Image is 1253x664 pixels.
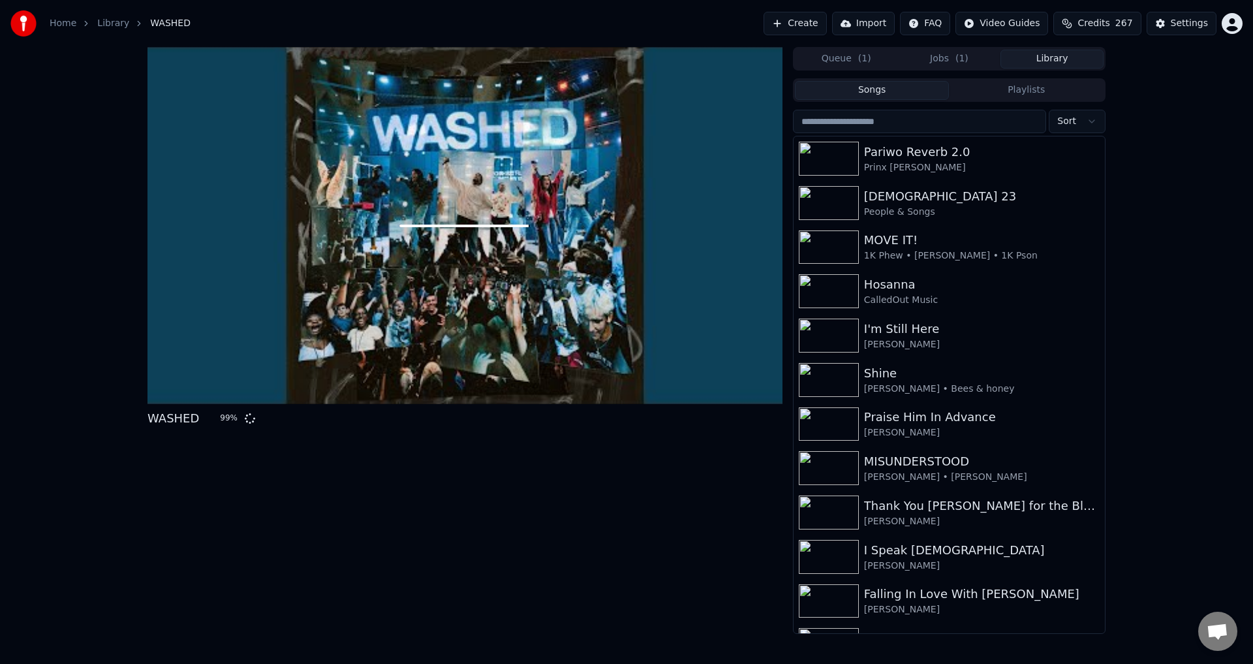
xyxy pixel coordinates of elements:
div: [PERSON_NAME] • [PERSON_NAME] [864,471,1100,484]
div: People & Songs [864,206,1100,219]
div: Shine [864,364,1100,383]
div: [PERSON_NAME] [864,426,1100,439]
div: [PERSON_NAME] [864,603,1100,616]
div: 1K Phew • [PERSON_NAME] • 1K Pson [864,249,1100,262]
div: WASHED [147,409,199,428]
nav: breadcrumb [50,17,191,30]
button: Video Guides [955,12,1048,35]
div: MOVE IT! [864,231,1100,249]
div: Praise Him In Advance [864,408,1100,426]
div: Pariwo Reverb 2.0 [864,143,1100,161]
div: [PERSON_NAME] [864,515,1100,528]
button: Import [832,12,895,35]
div: Settings [1171,17,1208,30]
div: [PERSON_NAME] [864,338,1100,351]
span: 267 [1115,17,1133,30]
div: [PERSON_NAME] • Bees & honey [864,383,1100,396]
div: CalledOut Music [864,294,1100,307]
button: Credits267 [1053,12,1141,35]
button: FAQ [900,12,950,35]
span: WASHED [150,17,191,30]
div: Thank You [PERSON_NAME] for the Blood [864,497,1100,515]
span: ( 1 ) [955,52,968,65]
div: [DEMOGRAPHIC_DATA] 23 [864,187,1100,206]
a: Library [97,17,129,30]
div: I'm Still Here [864,320,1100,338]
img: youka [10,10,37,37]
div: Falling In Love With [PERSON_NAME] [864,585,1100,603]
a: Home [50,17,76,30]
span: Credits [1077,17,1109,30]
div: MISUNDERSTOOD [864,452,1100,471]
span: Sort [1057,115,1076,128]
button: Playlists [949,81,1104,100]
div: Hosanna [864,276,1100,294]
span: ( 1 ) [858,52,871,65]
div: [PERSON_NAME] [864,560,1100,573]
div: 99 % [220,413,240,424]
div: Prinx [PERSON_NAME] [864,161,1100,174]
button: Queue [795,50,898,69]
button: Create [764,12,827,35]
button: Songs [795,81,950,100]
div: The Lord Is My Shepherd [864,629,1100,648]
div: I Speak [DEMOGRAPHIC_DATA] [864,541,1100,560]
button: Settings [1147,12,1216,35]
button: Jobs [898,50,1001,69]
div: Öppna chatt [1198,612,1237,651]
button: Library [1000,50,1104,69]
